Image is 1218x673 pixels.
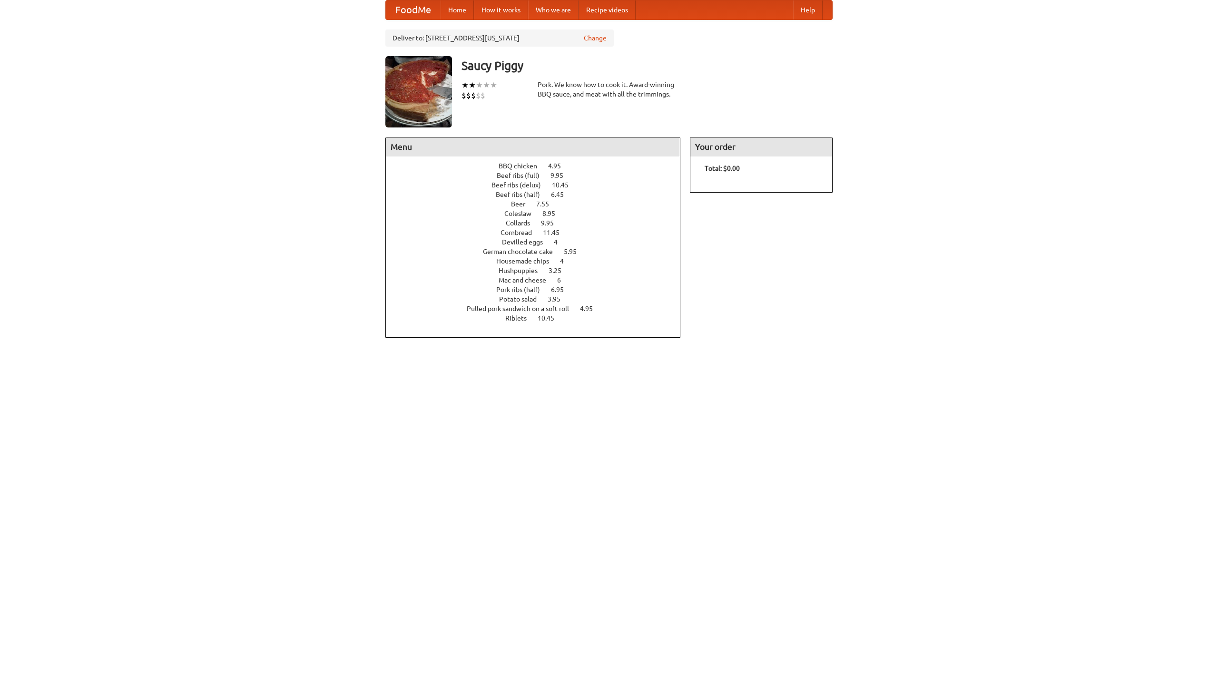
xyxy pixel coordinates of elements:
span: Hushpuppies [499,267,547,274]
li: $ [462,90,466,101]
a: Potato salad 3.95 [499,295,578,303]
li: ★ [476,80,483,90]
li: $ [481,90,485,101]
b: Total: $0.00 [705,165,740,172]
span: 9.95 [550,172,573,179]
span: Cornbread [501,229,541,236]
span: 3.95 [548,295,570,303]
span: 5.95 [564,248,586,255]
span: BBQ chicken [499,162,547,170]
span: 6 [557,276,570,284]
li: $ [471,90,476,101]
a: FoodMe [386,0,441,20]
span: 4 [560,257,573,265]
a: Change [584,33,607,43]
span: 6.45 [551,191,573,198]
a: Pulled pork sandwich on a soft roll 4.95 [467,305,610,312]
a: Home [441,0,474,20]
a: Beef ribs (delux) 10.45 [491,181,586,189]
span: German chocolate cake [483,248,562,255]
a: Devilled eggs 4 [502,238,575,246]
span: Potato salad [499,295,546,303]
span: Beef ribs (delux) [491,181,550,189]
span: 11.45 [543,229,569,236]
span: 9.95 [541,219,563,227]
div: Pork. We know how to cook it. Award-winning BBQ sauce, and meat with all the trimmings. [538,80,680,99]
a: Riblets 10.45 [505,314,572,322]
span: 3.25 [549,267,571,274]
a: Who we are [528,0,579,20]
a: Help [793,0,823,20]
span: 6.95 [551,286,573,293]
span: Pork ribs (half) [496,286,550,293]
div: Deliver to: [STREET_ADDRESS][US_STATE] [385,29,614,47]
a: Beef ribs (full) 9.95 [497,172,581,179]
span: 10.45 [538,314,564,322]
h3: Saucy Piggy [462,56,833,75]
li: ★ [490,80,497,90]
li: $ [476,90,481,101]
a: Hushpuppies 3.25 [499,267,579,274]
h4: Menu [386,137,680,156]
a: BBQ chicken 4.95 [499,162,579,170]
span: 4 [554,238,567,246]
img: angular.jpg [385,56,452,127]
span: 4.95 [548,162,570,170]
span: Coleslaw [504,210,541,217]
li: ★ [469,80,476,90]
span: 4.95 [580,305,602,312]
a: German chocolate cake 5.95 [483,248,594,255]
a: Collards 9.95 [506,219,571,227]
span: Riblets [505,314,536,322]
h4: Your order [690,137,832,156]
a: Beef ribs (half) 6.45 [496,191,581,198]
a: How it works [474,0,528,20]
span: Pulled pork sandwich on a soft roll [467,305,579,312]
a: Mac and cheese 6 [499,276,579,284]
span: Beef ribs (half) [496,191,550,198]
a: Recipe videos [579,0,636,20]
li: ★ [462,80,469,90]
span: 7.55 [536,200,559,208]
li: ★ [483,80,490,90]
span: Collards [506,219,540,227]
a: Housemade chips 4 [496,257,581,265]
li: $ [466,90,471,101]
a: Cornbread 11.45 [501,229,577,236]
span: Mac and cheese [499,276,556,284]
span: Housemade chips [496,257,559,265]
span: 8.95 [542,210,565,217]
span: 10.45 [552,181,578,189]
a: Coleslaw 8.95 [504,210,573,217]
a: Pork ribs (half) 6.95 [496,286,581,293]
a: Beer 7.55 [511,200,567,208]
span: Devilled eggs [502,238,552,246]
span: Beer [511,200,535,208]
span: Beef ribs (full) [497,172,549,179]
